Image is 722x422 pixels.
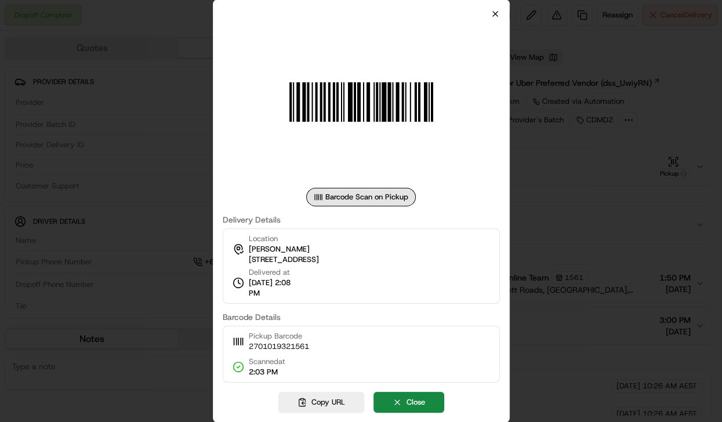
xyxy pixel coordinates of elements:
[115,197,140,205] span: Pylon
[249,278,302,299] span: [DATE] 2:08 PM
[12,169,21,179] div: 📗
[98,169,107,179] div: 💻
[39,111,190,122] div: Start new chat
[278,392,364,413] button: Copy URL
[306,188,416,206] div: Barcode Scan on Pickup
[110,168,186,180] span: API Documentation
[82,196,140,205] a: Powered byPylon
[249,367,285,377] span: 2:03 PM
[223,313,500,321] label: Barcode Details
[12,12,35,35] img: Nash
[249,356,285,367] span: Scanned at
[30,75,209,87] input: Got a question? Start typing here...
[23,168,89,180] span: Knowledge Base
[12,111,32,132] img: 1736555255976-a54dd68f-1ca7-489b-9aae-adbdc363a1c4
[249,331,309,341] span: Pickup Barcode
[278,19,445,185] img: barcode_scan_on_pickup image
[249,254,319,265] span: [STREET_ADDRESS]
[249,234,278,244] span: Location
[373,392,444,413] button: Close
[223,216,500,224] label: Delivery Details
[249,244,310,254] span: [PERSON_NAME]
[197,114,211,128] button: Start new chat
[249,267,302,278] span: Delivered at
[39,122,147,132] div: We're available if you need us!
[7,163,93,184] a: 📗Knowledge Base
[249,341,309,352] span: 2701019321561
[93,163,191,184] a: 💻API Documentation
[12,46,211,65] p: Welcome 👋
